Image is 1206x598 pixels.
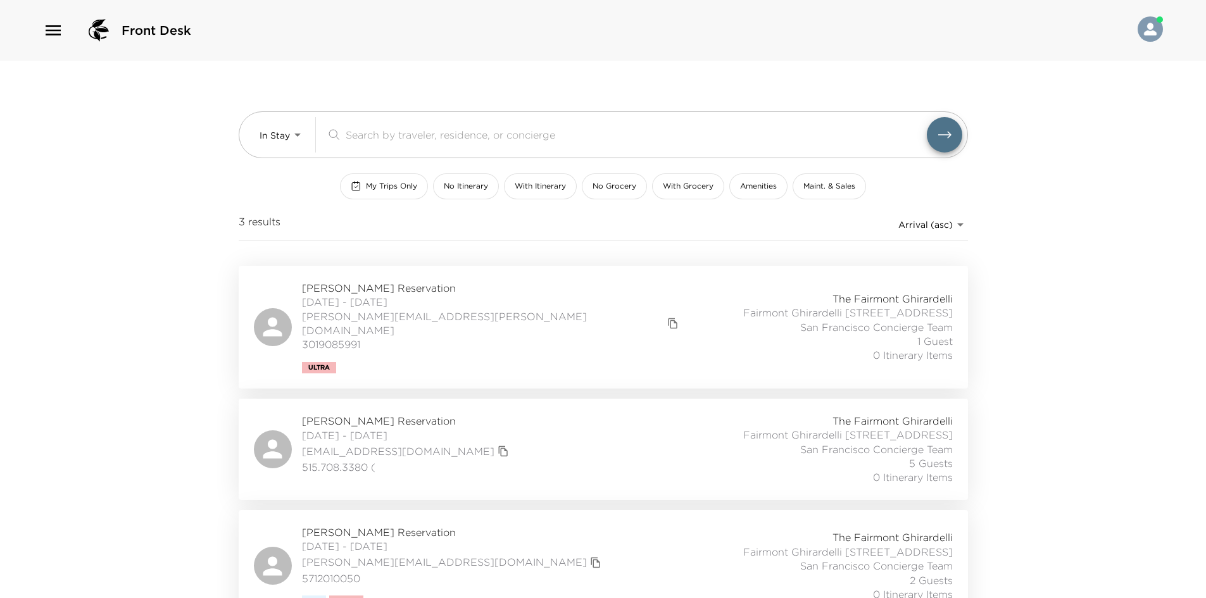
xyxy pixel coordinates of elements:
[340,173,428,199] button: My Trips Only
[302,571,605,585] span: 5712010050
[593,181,636,192] span: No Grocery
[302,444,494,458] a: [EMAIL_ADDRESS][DOMAIN_NAME]
[664,315,682,332] button: copy primary member email
[587,554,605,571] button: copy primary member email
[663,181,713,192] span: With Grocery
[832,530,953,544] span: The Fairmont Ghirardelli
[515,181,566,192] span: With Itinerary
[504,173,577,199] button: With Itinerary
[873,470,953,484] span: 0 Itinerary Items
[898,219,953,230] span: Arrival (asc)
[302,539,605,553] span: [DATE] - [DATE]
[800,442,953,456] span: San Francisco Concierge Team
[800,320,953,334] span: San Francisco Concierge Team
[302,337,682,351] span: 3019085991
[494,442,512,460] button: copy primary member email
[740,181,777,192] span: Amenities
[743,545,953,559] span: Fairmont Ghirardelli [STREET_ADDRESS]
[803,181,855,192] span: Maint. & Sales
[444,181,488,192] span: No Itinerary
[302,414,512,428] span: [PERSON_NAME] Reservation
[239,399,968,500] a: [PERSON_NAME] Reservation[DATE] - [DATE][EMAIL_ADDRESS][DOMAIN_NAME]copy primary member email515....
[302,428,512,442] span: [DATE] - [DATE]
[910,573,953,587] span: 2 Guests
[260,130,290,141] span: In Stay
[743,428,953,442] span: Fairmont Ghirardelli [STREET_ADDRESS]
[743,306,953,320] span: Fairmont Ghirardelli [STREET_ADDRESS]
[729,173,788,199] button: Amenities
[84,15,114,46] img: logo
[433,173,499,199] button: No Itinerary
[302,309,665,338] a: [PERSON_NAME][EMAIL_ADDRESS][PERSON_NAME][DOMAIN_NAME]
[582,173,647,199] button: No Grocery
[302,460,512,474] span: 515.708.3380 (
[832,414,953,428] span: The Fairmont Ghirardelli
[239,215,280,235] span: 3 results
[302,525,605,539] span: [PERSON_NAME] Reservation
[832,292,953,306] span: The Fairmont Ghirardelli
[873,348,953,362] span: 0 Itinerary Items
[308,364,330,371] span: Ultra
[346,127,927,142] input: Search by traveler, residence, or concierge
[800,559,953,573] span: San Francisco Concierge Team
[793,173,866,199] button: Maint. & Sales
[122,22,191,39] span: Front Desk
[917,334,953,348] span: 1 Guest
[302,281,682,295] span: [PERSON_NAME] Reservation
[909,456,953,470] span: 5 Guests
[302,555,587,569] a: [PERSON_NAME][EMAIL_ADDRESS][DOMAIN_NAME]
[366,181,417,192] span: My Trips Only
[302,295,682,309] span: [DATE] - [DATE]
[652,173,724,199] button: With Grocery
[239,266,968,389] a: [PERSON_NAME] Reservation[DATE] - [DATE][PERSON_NAME][EMAIL_ADDRESS][PERSON_NAME][DOMAIN_NAME]cop...
[1138,16,1163,42] img: User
